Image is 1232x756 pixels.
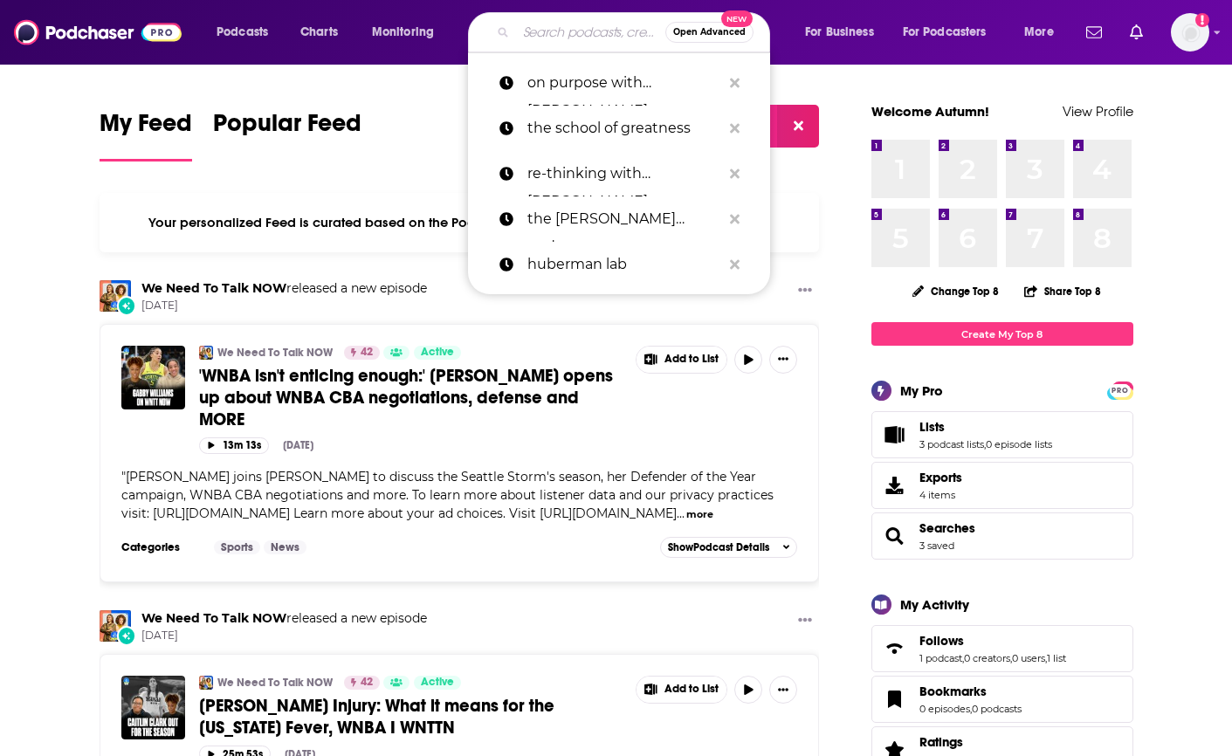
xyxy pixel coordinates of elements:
button: ShowPodcast Details [660,537,798,558]
a: Active [414,346,461,360]
span: For Business [805,20,874,45]
span: Searches [871,512,1133,560]
a: Ratings [919,734,1022,750]
button: open menu [360,18,457,46]
a: We Need To Talk NOW [100,280,131,312]
span: , [1010,652,1012,664]
button: open menu [204,18,291,46]
a: [PERSON_NAME] Injury: What it means for the [US_STATE] Fever, WNBA I WNTTN [199,695,623,739]
a: Welcome Autumn! [871,103,989,120]
span: Add to List [664,683,719,696]
span: Bookmarks [871,676,1133,723]
span: Show Podcast Details [668,541,769,553]
button: Show More Button [769,676,797,704]
button: open menu [793,18,896,46]
span: " [121,469,774,521]
a: Show notifications dropdown [1079,17,1109,47]
span: Popular Feed [213,108,361,148]
span: Searches [919,520,975,536]
img: We Need To Talk NOW [199,346,213,360]
span: Podcasts [217,20,268,45]
a: 0 podcasts [972,703,1022,715]
button: Show More Button [637,677,727,703]
span: [PERSON_NAME] Injury: What it means for the [US_STATE] Fever, WNBA I WNTTN [199,695,554,739]
a: Create My Top 8 [871,322,1133,346]
a: on purpose with [PERSON_NAME] [468,60,770,106]
h3: released a new episode [141,280,427,297]
button: Open AdvancedNew [665,22,754,43]
a: 42 [344,676,380,690]
a: Popular Feed [213,108,361,162]
p: huberman lab [527,242,721,287]
a: Show notifications dropdown [1123,17,1150,47]
span: 42 [361,674,373,691]
span: , [970,703,972,715]
button: Show More Button [791,280,819,302]
svg: Add a profile image [1195,13,1209,27]
a: Follows [919,633,1066,649]
img: Podchaser - Follow, Share and Rate Podcasts [14,16,182,49]
div: Search podcasts, credits, & more... [485,12,787,52]
p: on purpose with jay shetty [527,60,721,106]
span: For Podcasters [903,20,987,45]
a: 0 creators [964,652,1010,664]
button: Show More Button [769,346,797,374]
a: the school of greatness [468,106,770,151]
p: re-thinking with adam grant [527,151,721,196]
span: [DATE] [141,299,427,313]
span: Exports [919,470,962,485]
a: Follows [878,636,912,661]
a: re-thinking with [PERSON_NAME] [468,151,770,196]
a: Searches [878,524,912,548]
a: We Need To Talk NOW [217,676,333,690]
span: Follows [919,633,964,649]
a: Bookmarks [878,687,912,711]
a: 0 users [1012,652,1045,664]
a: PRO [1110,383,1131,396]
span: Ratings [919,734,963,750]
div: My Activity [900,596,969,613]
button: open menu [1012,18,1076,46]
img: User Profile [1171,13,1209,52]
a: the [PERSON_NAME] podcast [468,196,770,242]
span: Logged in as autumncomm [1171,13,1209,52]
h3: Categories [121,540,200,554]
p: the jefferson fisher podcast [527,196,721,242]
a: 3 podcast lists [919,438,984,450]
img: Caitlin Clark Injury: What it means for the Indiana Fever, WNBA I WNTTN [121,676,185,739]
div: New Episode [117,626,136,645]
input: Search podcasts, credits, & more... [516,18,665,46]
a: 42 [344,346,380,360]
span: Lists [919,419,945,435]
a: We Need To Talk NOW [141,610,286,626]
a: Lists [919,419,1052,435]
button: Change Top 8 [902,280,1010,302]
button: open menu [891,18,1012,46]
span: Active [421,674,454,691]
span: Monitoring [372,20,434,45]
span: [PERSON_NAME] joins [PERSON_NAME] to discuss the Seattle Storm's season, her Defender of the Year... [121,469,774,521]
span: [DATE] [141,629,427,643]
div: Your personalized Feed is curated based on the Podcasts, Creators, Users, and Lists that you Follow. [100,193,820,252]
a: 1 podcast [919,652,962,664]
a: Exports [871,462,1133,509]
span: Lists [871,411,1133,458]
span: Charts [300,20,338,45]
h3: released a new episode [141,610,427,627]
a: 'WNBA isn't enticing enough:' [PERSON_NAME] opens up about WNBA CBA negotiations, defense and MORE [199,365,623,430]
a: 0 episode lists [986,438,1052,450]
a: Sports [214,540,260,554]
img: 'WNBA isn't enticing enough:' Gabby Williams opens up about WNBA CBA negotiations, defense and MORE [121,346,185,409]
span: More [1024,20,1054,45]
img: We Need To Talk NOW [100,610,131,642]
div: New Episode [117,296,136,315]
span: ... [677,505,685,521]
span: Bookmarks [919,684,987,699]
img: We Need To Talk NOW [199,676,213,690]
div: My Pro [900,382,943,399]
